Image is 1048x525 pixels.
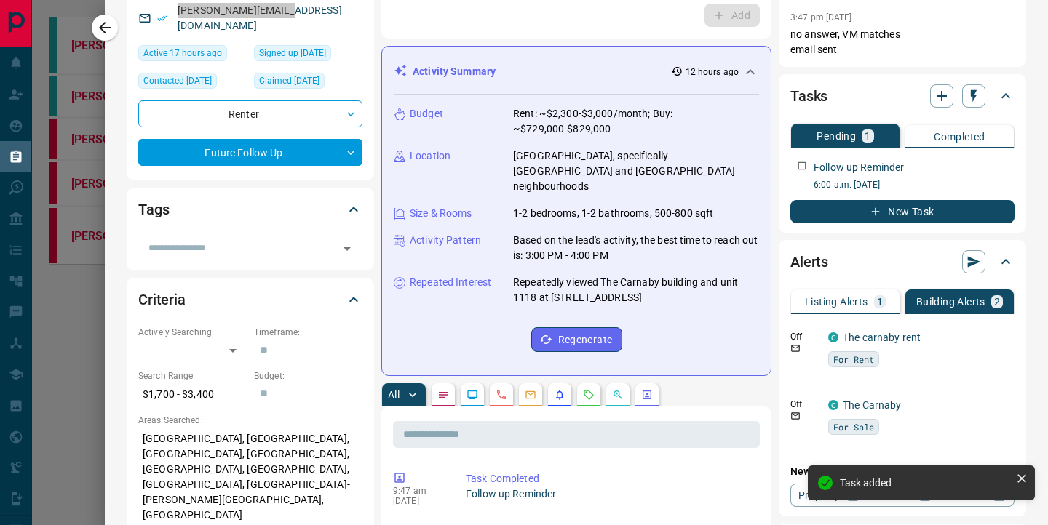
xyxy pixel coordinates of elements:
[143,46,222,60] span: Active 17 hours ago
[612,389,624,401] svg: Opportunities
[817,131,856,141] p: Pending
[138,369,247,382] p: Search Range:
[513,233,759,263] p: Based on the lead's activity, the best time to reach out is: 3:00 PM - 4:00 PM
[814,160,904,175] p: Follow up Reminder
[138,382,247,406] p: $1,700 - $3,400
[916,297,985,307] p: Building Alerts
[157,13,167,23] svg: Email Verified
[833,352,874,366] span: For Rent
[337,239,357,259] button: Open
[410,206,472,221] p: Size & Rooms
[828,400,838,410] div: condos.ca
[843,399,901,411] a: The Carnaby
[259,46,326,60] span: Signed up [DATE]
[410,233,481,248] p: Activity Pattern
[138,45,247,65] div: Mon Oct 13 2025
[554,389,565,401] svg: Listing Alerts
[513,275,759,305] p: Repeatedly viewed The Carnaby building and unit 1118 at [STREET_ADDRESS]
[790,343,801,353] svg: Email
[254,369,362,382] p: Budget:
[828,332,838,342] div: condos.ca
[437,389,449,401] svg: Notes
[496,389,507,401] svg: Calls
[686,65,739,79] p: 12 hours ago
[138,100,362,127] div: Renter
[254,45,362,65] div: Mon Sep 28 2020
[513,206,713,221] p: 1-2 bedrooms, 1-2 bathrooms, 500-800 sqft
[413,64,496,79] p: Activity Summary
[790,12,852,23] p: 3:47 pm [DATE]
[790,200,1015,223] button: New Task
[833,420,874,434] span: For Sale
[138,282,362,317] div: Criteria
[790,84,827,108] h2: Tasks
[388,390,400,400] p: All
[138,73,247,93] div: Thu Oct 15 2020
[790,330,819,343] p: Off
[138,414,362,427] p: Areas Searched:
[934,132,985,142] p: Completed
[641,389,653,401] svg: Agent Actions
[525,389,536,401] svg: Emails
[410,275,491,290] p: Repeated Interest
[805,297,868,307] p: Listing Alerts
[466,471,754,486] p: Task Completed
[583,389,595,401] svg: Requests
[254,326,362,339] p: Timeframe:
[138,192,362,227] div: Tags
[393,496,444,506] p: [DATE]
[994,297,1000,307] p: 2
[513,106,759,137] p: Rent: ~$2,300-$3,000/month; Buy: ~$729,000-$829,000
[467,389,478,401] svg: Lead Browsing Activity
[790,398,819,411] p: Off
[394,58,759,85] div: Activity Summary12 hours ago
[466,486,754,502] p: Follow up Reminder
[410,148,450,164] p: Location
[790,250,828,273] h2: Alerts
[790,79,1015,113] div: Tasks
[138,326,247,339] p: Actively Searching:
[178,4,342,31] a: [PERSON_NAME][EMAIL_ADDRESS][DOMAIN_NAME]
[865,131,870,141] p: 1
[790,464,1015,479] p: New Alert:
[513,148,759,194] p: [GEOGRAPHIC_DATA], specifically [GEOGRAPHIC_DATA] and [GEOGRAPHIC_DATA] neighbourhoods
[790,411,801,421] svg: Email
[410,106,443,121] p: Budget
[254,73,362,93] div: Mon Jul 21 2025
[531,327,622,352] button: Regenerate
[143,73,212,88] span: Contacted [DATE]
[138,288,186,311] h2: Criteria
[840,477,1010,489] div: Task added
[790,27,1015,57] p: no answer, VM matches email sent
[138,139,362,166] div: Future Follow Up
[259,73,319,88] span: Claimed [DATE]
[877,297,883,307] p: 1
[790,484,865,507] a: Property
[843,332,921,343] a: The carnaby rent
[138,198,169,221] h2: Tags
[790,244,1015,279] div: Alerts
[814,178,1015,191] p: 6:00 a.m. [DATE]
[393,486,444,496] p: 9:47 am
